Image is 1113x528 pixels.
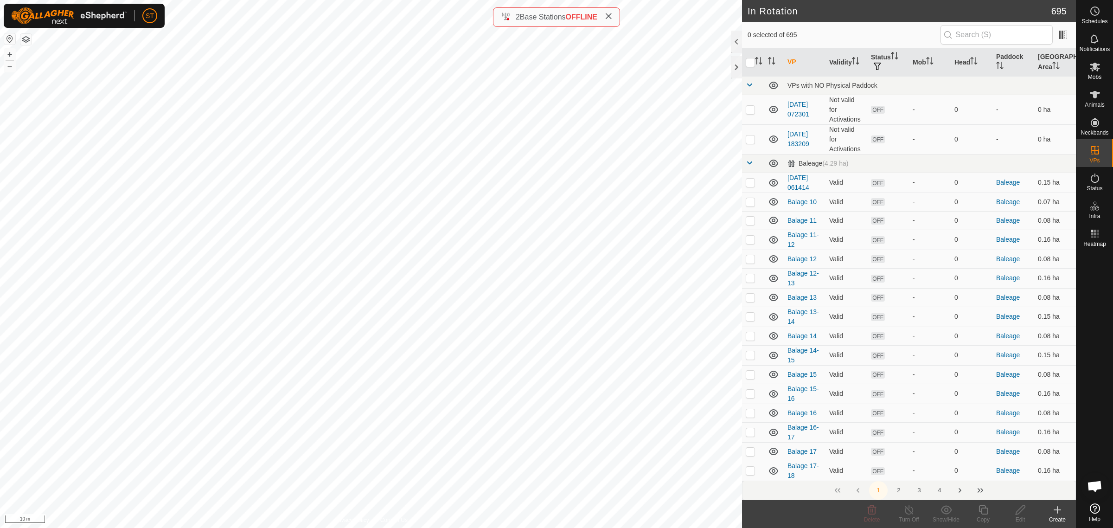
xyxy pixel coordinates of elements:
p-sorticon: Activate to sort [926,58,934,66]
span: 0 selected of 695 [748,30,940,40]
td: 0 [951,365,992,384]
a: Balage 15 [787,371,817,378]
div: - [913,254,947,264]
td: 0 [951,422,992,442]
input: Search (S) [940,25,1053,45]
td: Valid [825,307,867,327]
td: 0 [951,345,992,365]
a: Baleage [996,274,1020,282]
button: Last Page [971,481,990,500]
a: Balage 11-12 [787,231,819,248]
a: Baleage [996,351,1020,359]
span: OFF [871,294,885,302]
div: - [913,178,947,187]
div: - [913,105,947,115]
div: - [913,427,947,437]
p-sorticon: Activate to sort [768,58,775,66]
td: 0 ha [1034,95,1076,124]
td: 0 [951,173,992,193]
td: 0.08 ha [1034,365,1076,384]
th: Mob [909,48,951,77]
a: Baleage [996,236,1020,243]
th: [GEOGRAPHIC_DATA] Area [1034,48,1076,77]
span: Help [1089,516,1100,522]
td: 0 [951,193,992,211]
td: Valid [825,442,867,461]
td: 0 [951,327,992,345]
a: Balage 12 [787,255,817,263]
td: 0.15 ha [1034,173,1076,193]
span: OFF [871,217,885,225]
th: Head [951,48,992,77]
td: 0.08 ha [1034,211,1076,230]
a: Balage 16-17 [787,424,819,441]
td: 0.16 ha [1034,230,1076,250]
td: Valid [825,345,867,365]
p-sorticon: Activate to sort [891,53,898,61]
a: Baleage [996,313,1020,320]
a: Balage 11 [787,217,817,224]
a: Balage 14-15 [787,347,819,364]
td: 0.07 ha [1034,193,1076,211]
div: - [913,331,947,341]
a: [DATE] 183209 [787,130,809,148]
div: VPs with NO Physical Paddock [787,82,1072,89]
span: OFF [871,106,885,114]
span: OFF [871,255,885,263]
span: Mobs [1088,74,1101,80]
a: Balage 15-16 [787,385,819,402]
span: Base Stations [520,13,566,21]
td: 0.08 ha [1034,250,1076,268]
span: (4.29 ha) [822,160,848,167]
span: OFF [871,332,885,340]
td: 0 [951,404,992,422]
button: Next Page [951,481,969,500]
a: Balage 12-13 [787,270,819,287]
a: Contact Us [380,516,408,524]
a: Balage 10 [787,198,817,206]
a: Balage 17 [787,448,817,455]
td: - [992,124,1034,154]
span: Delete [864,516,880,523]
span: Neckbands [1081,130,1108,135]
span: OFF [871,409,885,417]
div: Edit [1002,515,1039,524]
div: - [913,135,947,144]
td: 0 [951,307,992,327]
a: [DATE] 072301 [787,101,809,118]
a: Baleage [996,198,1020,206]
td: 0 [951,230,992,250]
td: 0 ha [1034,124,1076,154]
td: 0.15 ha [1034,307,1076,327]
td: 0 [951,95,992,124]
td: 0.16 ha [1034,268,1076,288]
button: + [4,49,15,60]
a: Help [1076,500,1113,526]
td: 0 [951,461,992,481]
a: Baleage [996,294,1020,301]
a: Baleage [996,255,1020,263]
span: Status [1087,186,1102,191]
div: Copy [965,515,1002,524]
span: Infra [1089,213,1100,219]
a: Baleage [996,217,1020,224]
div: - [913,466,947,476]
div: Show/Hide [927,515,965,524]
th: Validity [825,48,867,77]
div: - [913,350,947,360]
a: Baleage [996,467,1020,474]
td: Not valid for Activations [825,95,867,124]
a: Baleage [996,390,1020,397]
span: OFF [871,371,885,379]
div: - [913,389,947,399]
td: 0 [951,384,992,404]
a: [DATE] 061414 [787,174,809,191]
td: Valid [825,365,867,384]
span: Notifications [1080,46,1110,52]
a: Baleage [996,332,1020,340]
p-sorticon: Activate to sort [996,63,1004,71]
td: Valid [825,461,867,481]
span: Schedules [1081,19,1107,24]
td: 0 [951,288,992,307]
button: Map Layers [20,34,32,45]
